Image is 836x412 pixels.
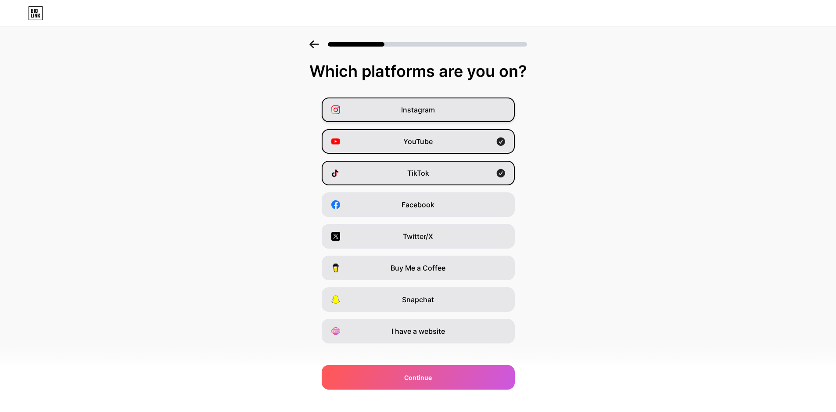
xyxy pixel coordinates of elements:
[402,199,434,210] span: Facebook
[391,326,445,336] span: I have a website
[9,62,827,80] div: Which platforms are you on?
[407,168,429,178] span: TikTok
[391,263,445,273] span: Buy Me a Coffee
[401,105,435,115] span: Instagram
[403,136,433,147] span: YouTube
[402,294,434,305] span: Snapchat
[404,373,432,382] span: Continue
[403,231,433,242] span: Twitter/X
